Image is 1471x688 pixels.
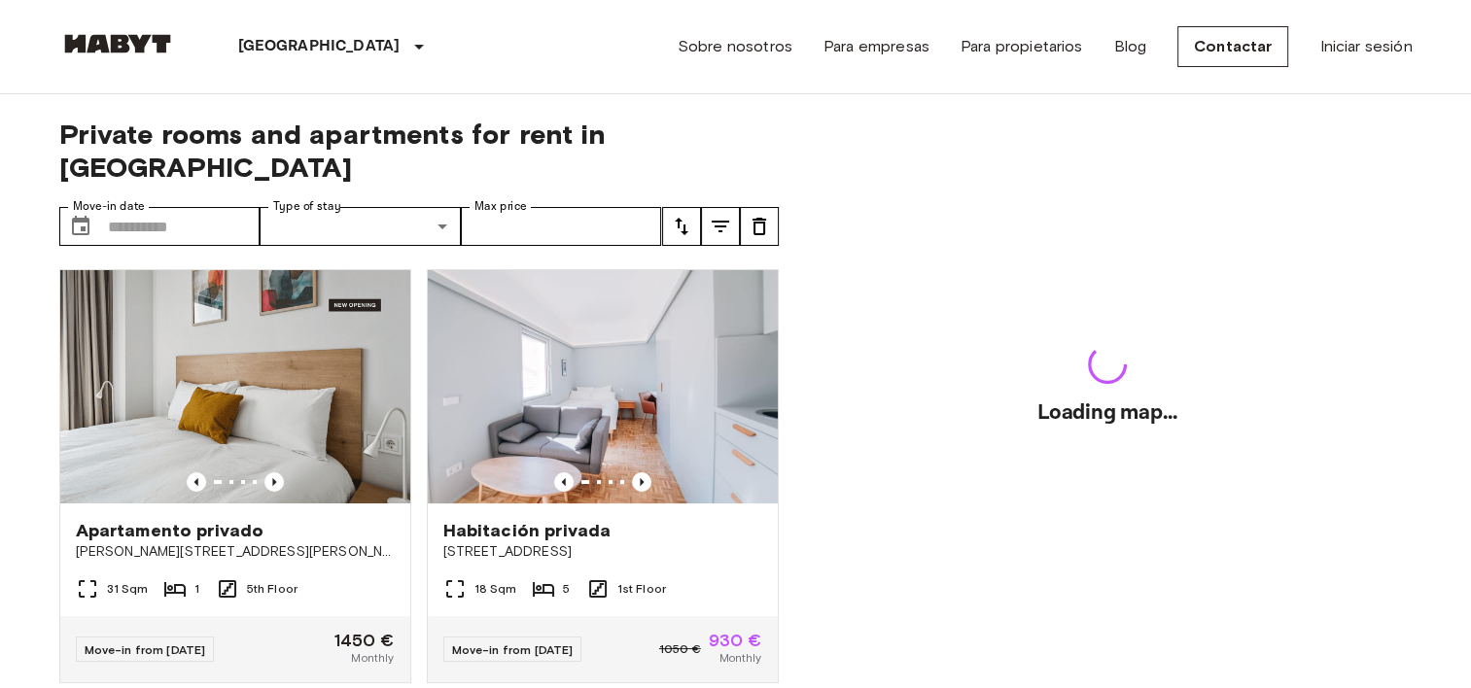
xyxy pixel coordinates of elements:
[76,542,395,562] span: [PERSON_NAME][STREET_ADDRESS][PERSON_NAME][PERSON_NAME]
[187,472,206,492] button: Previous image
[1319,35,1412,58] a: Iniciar sesión
[1037,399,1176,427] h2: Loading map...
[632,472,651,492] button: Previous image
[443,542,762,562] span: [STREET_ADDRESS]
[238,35,401,58] p: [GEOGRAPHIC_DATA]
[718,649,761,667] span: Monthly
[334,632,395,649] span: 1450 €
[823,35,929,58] a: Para empresas
[1113,35,1146,58] a: Blog
[107,580,149,598] span: 31 Sqm
[709,632,762,649] span: 930 €
[427,269,779,683] a: Marketing picture of unit ES-15-032-001-05HPrevious imagePrevious imageHabitación privada[STREET_...
[194,580,199,598] span: 1
[351,649,394,667] span: Monthly
[474,580,517,598] span: 18 Sqm
[1177,26,1288,67] a: Contactar
[247,580,298,598] span: 5th Floor
[85,642,206,657] span: Move-in from [DATE]
[59,269,411,683] a: Marketing picture of unit ES-15-102-511-001Previous imagePrevious imageApartamento privado[PERSON...
[563,580,570,598] span: 5
[73,198,145,215] label: Move-in date
[443,519,612,542] span: Habitación privada
[428,270,778,503] img: Marketing picture of unit ES-15-032-001-05H
[701,207,740,246] button: tune
[60,270,410,503] img: Marketing picture of unit ES-15-102-511-001
[961,35,1083,58] a: Para propietarios
[59,34,176,53] img: Habyt
[659,640,701,658] span: 1050 €
[474,198,527,215] label: Max price
[740,207,779,246] button: tune
[76,519,264,542] span: Apartamento privado
[554,472,574,492] button: Previous image
[617,580,666,598] span: 1st Floor
[61,207,100,246] button: Choose date
[264,472,284,492] button: Previous image
[678,35,792,58] a: Sobre nosotros
[662,207,701,246] button: tune
[452,642,574,657] span: Move-in from [DATE]
[59,118,779,184] span: Private rooms and apartments for rent in [GEOGRAPHIC_DATA]
[273,198,341,215] label: Type of stay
